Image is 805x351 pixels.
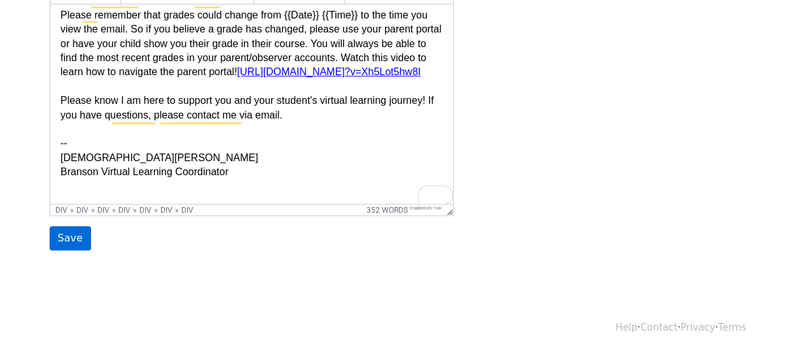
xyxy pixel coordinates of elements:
a: Help [615,322,637,333]
div: Branson Virtual Learning Coordinator [10,161,393,175]
div: » [112,206,116,215]
input: Save [50,226,91,250]
span: [URL][DOMAIN_NAME]? v=Xh5Lot5hw8I [187,62,371,73]
div: div [160,206,172,215]
div: div [118,206,130,215]
div: div [139,206,151,215]
div: » [175,206,179,215]
iframe: Chat Widget [741,290,805,351]
button: 352 words [367,206,408,215]
div: div [181,206,193,215]
a: [URL][DOMAIN_NAME]?v=Xh5Lot5hw8I [187,62,371,73]
div: » [70,206,74,215]
span: -- [10,133,17,144]
a: Privacy [680,322,715,333]
div: Please know I am here to support you and your student's virtual learning journey! If you have que... [10,75,393,118]
div: » [133,206,137,215]
div: Resize [442,204,453,215]
div: [DEMOGRAPHIC_DATA][PERSON_NAME] [10,147,393,175]
div: div [97,206,109,215]
div: div [55,206,67,215]
a: Terms [718,322,746,333]
a: Contact [640,322,677,333]
div: div [76,206,88,215]
iframe: Rich Text Area. Press ALT-0 for help. [50,4,453,204]
a: Powered by Tiny [410,206,442,210]
div: » [91,206,95,215]
div: » [154,206,158,215]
